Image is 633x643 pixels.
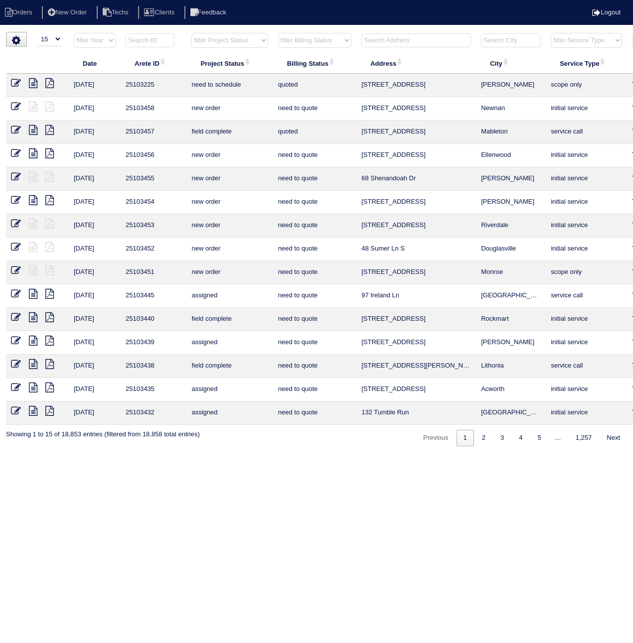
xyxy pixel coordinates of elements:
[546,167,627,191] td: initial service
[273,167,356,191] td: need to quote
[186,214,273,238] td: new order
[69,121,121,144] td: [DATE]
[69,284,121,308] td: [DATE]
[42,8,95,16] a: New Order
[273,308,356,331] td: need to quote
[476,331,546,355] td: [PERSON_NAME]
[121,53,186,74] th: Arete ID: activate to sort column ascending
[356,401,476,425] td: 132 Tumble Run
[356,167,476,191] td: 68 Shenandoah Dr
[273,238,356,261] td: need to quote
[476,121,546,144] td: Mableton
[356,121,476,144] td: [STREET_ADDRESS]
[186,261,273,284] td: new order
[356,355,476,378] td: [STREET_ADDRESS][PERSON_NAME]
[69,144,121,167] td: [DATE]
[69,214,121,238] td: [DATE]
[416,430,456,446] a: Previous
[69,74,121,97] td: [DATE]
[476,74,546,97] td: [PERSON_NAME]
[356,191,476,214] td: [STREET_ADDRESS]
[356,261,476,284] td: [STREET_ADDRESS]
[69,167,121,191] td: [DATE]
[273,121,356,144] td: quoted
[69,191,121,214] td: [DATE]
[138,8,182,16] a: Clients
[69,53,121,74] th: Date
[546,378,627,401] td: initial service
[186,53,273,74] th: Project Status: activate to sort column ascending
[356,74,476,97] td: [STREET_ADDRESS]
[121,191,186,214] td: 25103454
[356,308,476,331] td: [STREET_ADDRESS]
[356,284,476,308] td: 97 Ireland Ln
[457,430,474,446] a: 1
[6,425,200,439] div: Showing 1 to 15 of 18,853 entries (filtered from 18,858 total entries)
[186,97,273,121] td: new order
[186,284,273,308] td: assigned
[121,261,186,284] td: 25103451
[546,121,627,144] td: service call
[273,144,356,167] td: need to quote
[121,401,186,425] td: 25103432
[121,378,186,401] td: 25103435
[186,74,273,97] td: need to schedule
[546,238,627,261] td: initial service
[186,238,273,261] td: new order
[356,53,476,74] th: Address: activate to sort column ascending
[69,97,121,121] td: [DATE]
[126,33,174,47] input: Search ID
[69,308,121,331] td: [DATE]
[121,74,186,97] td: 25103225
[481,33,541,47] input: Search City
[476,284,546,308] td: [GEOGRAPHIC_DATA]
[42,6,95,19] li: New Order
[273,97,356,121] td: need to quote
[600,430,627,446] a: Next
[121,238,186,261] td: 25103452
[69,378,121,401] td: [DATE]
[69,401,121,425] td: [DATE]
[592,8,621,16] a: Logout
[356,144,476,167] td: [STREET_ADDRESS]
[356,214,476,238] td: [STREET_ADDRESS]
[546,97,627,121] td: initial service
[475,430,492,446] a: 2
[69,331,121,355] td: [DATE]
[569,430,599,446] a: 1,257
[476,167,546,191] td: [PERSON_NAME]
[273,284,356,308] td: need to quote
[361,33,471,47] input: Search Address
[512,430,529,446] a: 4
[530,430,548,446] a: 5
[121,214,186,238] td: 25103453
[476,191,546,214] td: [PERSON_NAME]
[186,331,273,355] td: assigned
[97,8,137,16] a: Techs
[476,378,546,401] td: Acworth
[184,6,234,19] li: Feedback
[186,167,273,191] td: new order
[273,214,356,238] td: need to quote
[356,238,476,261] td: 48 Sumer Ln S
[121,284,186,308] td: 25103445
[476,355,546,378] td: Lithonia
[273,355,356,378] td: need to quote
[121,97,186,121] td: 25103458
[546,308,627,331] td: initial service
[273,53,356,74] th: Billing Status: activate to sort column ascending
[476,261,546,284] td: Monroe
[186,355,273,378] td: field complete
[186,191,273,214] td: new order
[493,430,511,446] a: 3
[121,331,186,355] td: 25103439
[356,97,476,121] td: [STREET_ADDRESS]
[546,284,627,308] td: service call
[121,355,186,378] td: 25103438
[476,144,546,167] td: Ellenwood
[546,214,627,238] td: initial service
[97,6,137,19] li: Techs
[121,121,186,144] td: 25103457
[546,74,627,97] td: scope only
[121,144,186,167] td: 25103456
